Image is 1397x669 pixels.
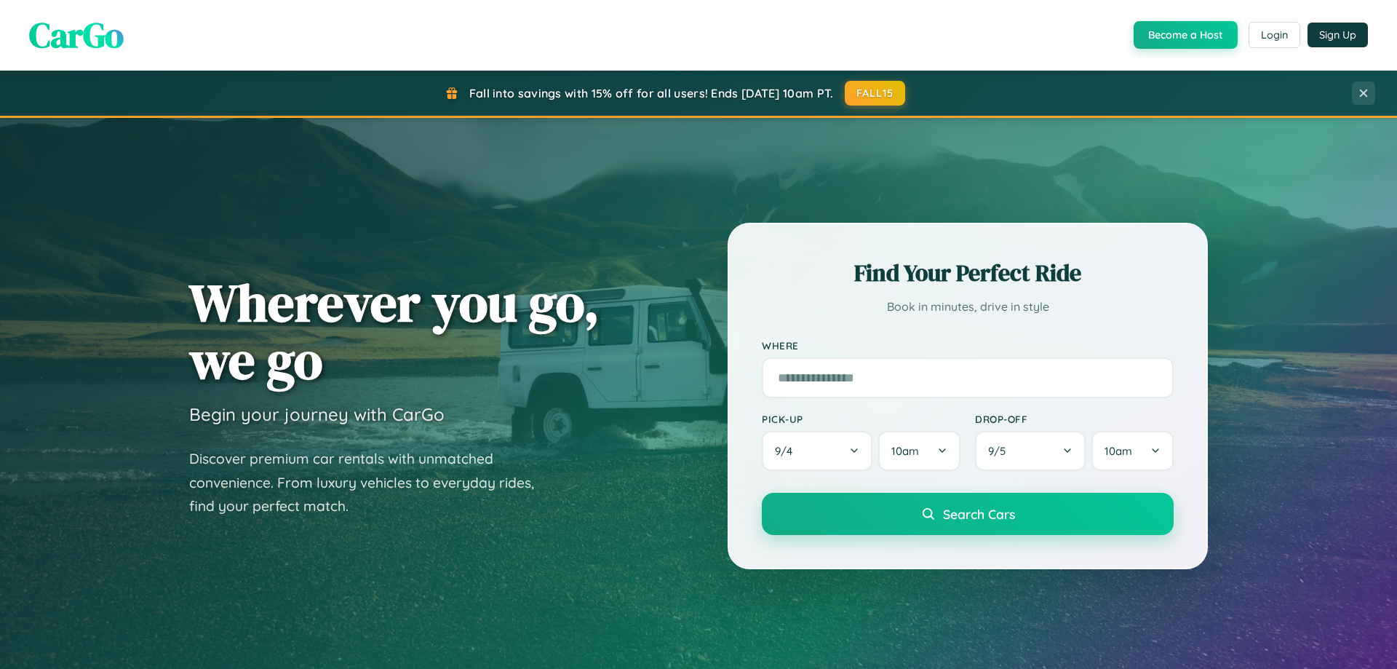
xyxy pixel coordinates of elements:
[189,274,600,389] h1: Wherever you go, we go
[29,11,124,59] span: CarGo
[762,493,1174,535] button: Search Cars
[1249,22,1300,48] button: Login
[845,81,906,106] button: FALL15
[975,431,1086,471] button: 9/5
[1091,431,1174,471] button: 10am
[1134,21,1238,49] button: Become a Host
[189,403,445,425] h3: Begin your journey with CarGo
[878,431,960,471] button: 10am
[762,339,1174,352] label: Where
[189,447,553,518] p: Discover premium car rentals with unmatched convenience. From luxury vehicles to everyday rides, ...
[1308,23,1368,47] button: Sign Up
[762,413,960,425] label: Pick-up
[975,413,1174,425] label: Drop-off
[1105,444,1132,458] span: 10am
[762,296,1174,317] p: Book in minutes, drive in style
[469,86,834,100] span: Fall into savings with 15% off for all users! Ends [DATE] 10am PT.
[988,444,1013,458] span: 9 / 5
[762,257,1174,289] h2: Find Your Perfect Ride
[775,444,800,458] span: 9 / 4
[891,444,919,458] span: 10am
[762,431,872,471] button: 9/4
[943,506,1015,522] span: Search Cars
